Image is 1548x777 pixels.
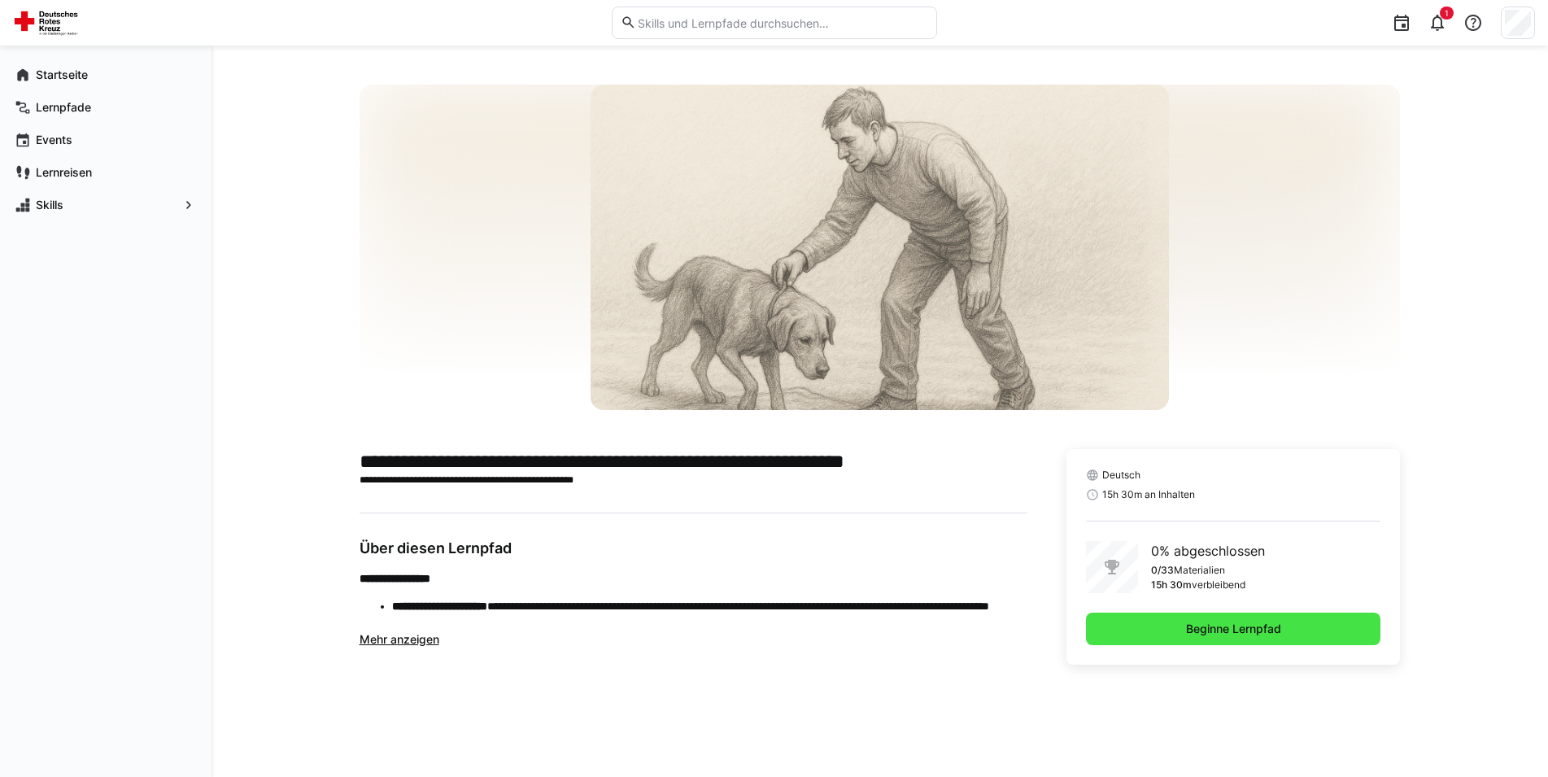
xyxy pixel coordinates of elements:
[360,539,1027,557] h3: Über diesen Lernpfad
[1184,621,1284,637] span: Beginne Lernpfad
[1102,488,1195,501] span: 15h 30m an Inhalten
[1151,564,1174,577] p: 0/33
[636,15,927,30] input: Skills und Lernpfade durchsuchen…
[1174,564,1225,577] p: Materialien
[1151,541,1265,561] p: 0% abgeschlossen
[1086,613,1381,645] button: Beginne Lernpfad
[1192,578,1245,591] p: verbleibend
[1151,578,1192,591] p: 15h 30m
[1102,469,1140,482] span: Deutsch
[360,632,439,646] span: Mehr anzeigen
[1445,8,1449,18] span: 1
